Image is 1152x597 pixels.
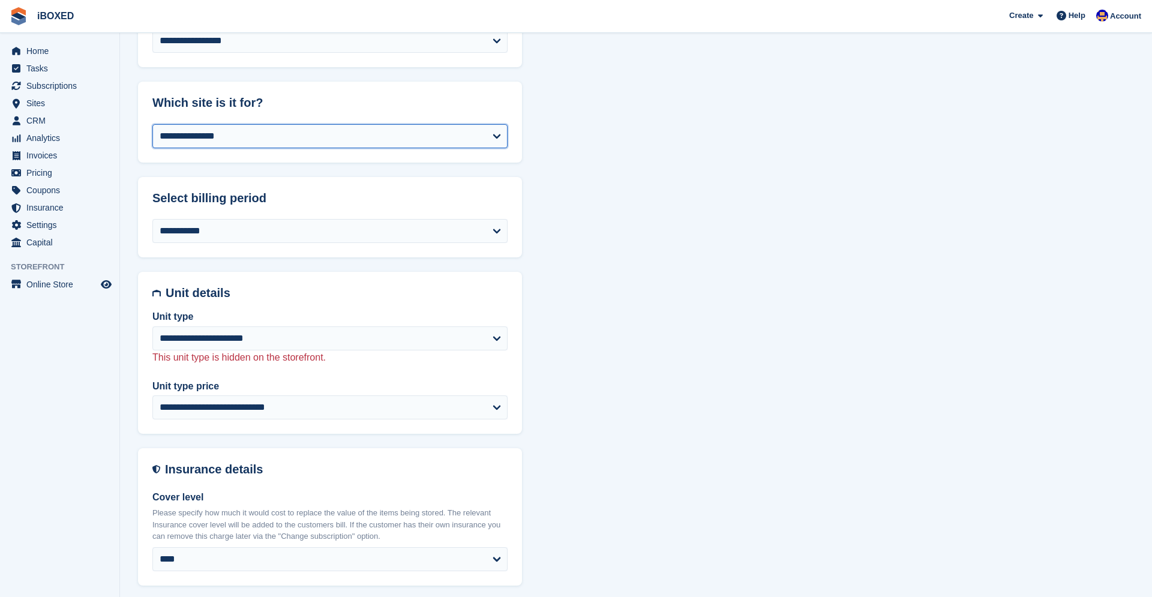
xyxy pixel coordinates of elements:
[1096,10,1108,22] img: Noor Rashid
[152,96,508,110] h2: Which site is it for?
[6,199,113,216] a: menu
[152,463,160,476] img: insurance-details-icon-731ffda60807649b61249b889ba3c5e2b5c27d34e2e1fb37a309f0fde93ff34a.svg
[1069,10,1085,22] span: Help
[1110,10,1141,22] span: Account
[10,7,28,25] img: stora-icon-8386f47178a22dfd0bd8f6a31ec36ba5ce8667c1dd55bd0f319d3a0aa187defe.svg
[32,6,79,26] a: iBOXED
[152,507,508,542] p: Please specify how much it would cost to replace the value of the items being stored. The relevan...
[26,234,98,251] span: Capital
[26,112,98,129] span: CRM
[6,77,113,94] a: menu
[6,234,113,251] a: menu
[165,463,508,476] h2: Insurance details
[6,164,113,181] a: menu
[6,112,113,129] a: menu
[26,147,98,164] span: Invoices
[6,182,113,199] a: menu
[152,191,508,205] h2: Select billing period
[152,286,161,300] img: unit-details-icon-595b0c5c156355b767ba7b61e002efae458ec76ed5ec05730b8e856ff9ea34a9.svg
[152,350,508,365] p: This unit type is hidden on the storefront.
[6,95,113,112] a: menu
[1009,10,1033,22] span: Create
[6,276,113,293] a: menu
[26,130,98,146] span: Analytics
[152,490,508,505] label: Cover level
[99,277,113,292] a: Preview store
[26,77,98,94] span: Subscriptions
[26,60,98,77] span: Tasks
[26,182,98,199] span: Coupons
[6,130,113,146] a: menu
[6,147,113,164] a: menu
[26,43,98,59] span: Home
[26,164,98,181] span: Pricing
[152,379,508,394] label: Unit type price
[152,310,508,324] label: Unit type
[26,217,98,233] span: Settings
[6,43,113,59] a: menu
[26,276,98,293] span: Online Store
[26,199,98,216] span: Insurance
[26,95,98,112] span: Sites
[11,261,119,273] span: Storefront
[166,286,508,300] h2: Unit details
[6,217,113,233] a: menu
[6,60,113,77] a: menu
